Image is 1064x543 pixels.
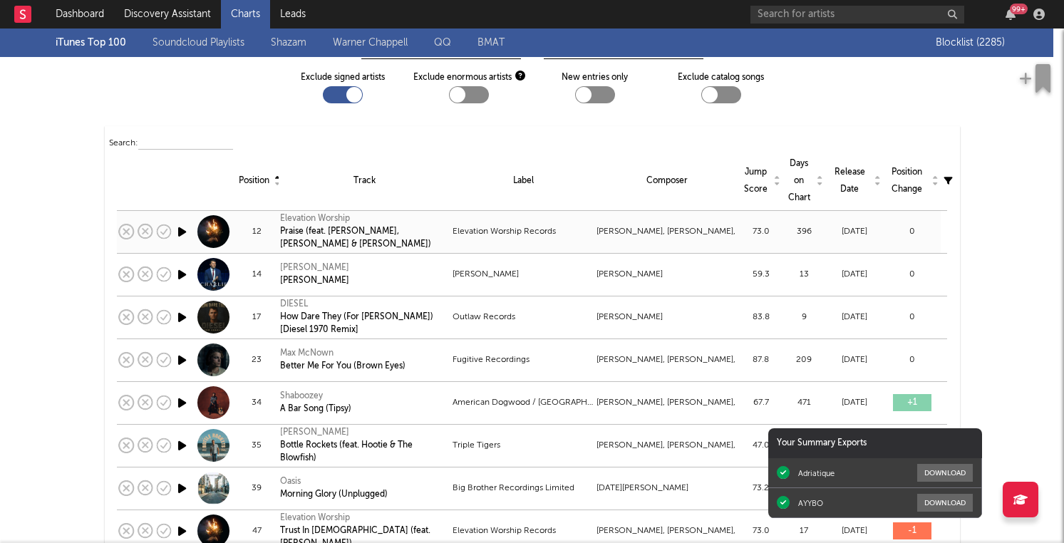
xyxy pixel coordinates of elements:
[739,381,782,424] td: 67.7
[413,69,525,86] div: Exclude enormous artists
[739,338,782,381] td: 87.8
[237,351,277,368] div: 23
[280,262,349,287] a: [PERSON_NAME][PERSON_NAME]
[596,480,738,497] div: [DATE][PERSON_NAME]
[515,71,525,81] button: Exclude enormous artists
[784,351,825,368] div: 209
[596,223,738,240] div: [PERSON_NAME], [PERSON_NAME], [PERSON_NAME], [PERSON_NAME], [PERSON_NAME], [PERSON_NAME]
[237,223,277,240] div: 12
[750,6,964,24] input: Search for artists
[280,475,388,488] div: Oasis
[280,426,450,465] a: [PERSON_NAME]Bottle Rockets (feat. Hootie & The Blowfish)
[825,381,883,424] td: [DATE]
[739,296,782,338] td: 83.8
[453,522,594,539] div: Elevation Worship Records
[153,34,244,51] a: Soundcloud Playlists
[784,223,825,240] div: 396
[825,253,883,296] td: [DATE]
[453,309,594,326] div: Outlaw Records
[936,38,998,48] span: Blocklist
[798,468,835,478] div: Adriatique
[893,522,931,539] div: - 1
[596,394,738,411] div: [PERSON_NAME], [PERSON_NAME], [PERSON_NAME], [PERSON_NAME], [PERSON_NAME], [PERSON_NAME]
[280,475,388,501] a: OasisMorning Glory (Unplugged)
[280,390,351,403] div: Shaboozey
[786,155,822,207] div: Days on Chart
[282,172,448,190] div: Track
[825,338,883,381] td: [DATE]
[1010,4,1028,14] div: 99 +
[768,428,982,458] div: Your Summary Exports
[883,253,941,296] td: 0
[280,298,450,311] div: DIESEL
[280,274,349,287] div: [PERSON_NAME]
[976,34,998,51] span: ( 2285 )
[739,467,782,510] td: 73.2
[455,172,592,190] div: Label
[1006,9,1016,20] button: 99+
[596,309,738,326] div: [PERSON_NAME]
[280,439,450,465] div: Bottle Rockets (feat. Hootie & The Blowfish)
[562,69,628,86] label: New entries only
[280,262,349,274] div: [PERSON_NAME]
[109,139,138,148] span: Search:
[453,394,594,411] div: American Dogwood / [GEOGRAPHIC_DATA]
[825,210,883,253] td: [DATE]
[280,212,450,225] div: Elevation Worship
[239,172,275,190] div: Position
[739,424,782,467] td: 47.0
[596,437,738,454] div: [PERSON_NAME], [PERSON_NAME], [PERSON_NAME], [PERSON_NAME], [PERSON_NAME], [PERSON_NAME], [PERSON...
[333,34,408,51] a: Warner Chappell
[893,394,931,411] div: + 1
[784,266,825,283] div: 13
[237,522,277,539] div: 47
[280,488,388,501] div: Morning Glory (Unplugged)
[453,351,594,368] div: Fugitive Recordings
[237,437,277,454] div: 35
[887,164,937,198] div: Position Change
[784,394,825,411] div: 471
[917,494,973,512] button: Download
[678,69,764,86] label: Exclude catalog songs
[280,403,351,415] div: A Bar Song (Tipsy)
[883,338,941,381] td: 0
[596,522,738,539] div: [PERSON_NAME], [PERSON_NAME], [PERSON_NAME], [PERSON_NAME]
[599,172,735,190] div: Composer
[784,309,825,326] div: 9
[280,347,406,360] div: Max McNown
[596,351,738,368] div: [PERSON_NAME], [PERSON_NAME], [PERSON_NAME], [PERSON_NAME]
[301,69,385,86] label: Exclude signed artists
[280,390,351,415] a: ShaboozeyA Bar Song (Tipsy)
[453,223,594,240] div: Elevation Worship Records
[477,34,505,51] a: BMAT
[784,522,825,539] div: 17
[280,426,450,439] div: [PERSON_NAME]
[453,266,594,283] div: [PERSON_NAME]
[280,212,450,251] a: Elevation WorshipPraise (feat. [PERSON_NAME], [PERSON_NAME] & [PERSON_NAME])
[280,512,450,524] div: Elevation Worship
[453,437,594,454] div: Triple Tigers
[829,164,879,198] div: Release Date
[280,225,450,251] div: Praise (feat. [PERSON_NAME], [PERSON_NAME] & [PERSON_NAME])
[917,464,973,482] button: Download
[271,34,306,51] a: Shazam
[237,480,277,497] div: 39
[280,360,406,373] div: Better Me For You (Brown Eyes)
[743,164,779,198] div: Jump Score
[280,298,450,336] a: DIESELHow Dare They (For [PERSON_NAME]) [Diesel 1970 Remix]
[739,210,782,253] td: 73.0
[280,347,406,373] a: Max McNownBetter Me For You (Brown Eyes)
[280,311,450,336] div: How Dare They (For [PERSON_NAME]) [Diesel 1970 Remix]
[825,296,883,338] td: [DATE]
[825,424,883,467] td: [DATE]
[883,210,941,253] td: 0
[883,296,941,338] td: 0
[798,498,823,508] div: AYYBO
[739,253,782,296] td: 59.3
[237,266,277,283] div: 14
[237,309,277,326] div: 17
[596,266,738,283] div: [PERSON_NAME]
[237,394,277,411] div: 34
[453,480,594,497] div: Big Brother Recordings Limited
[434,34,451,51] a: QQ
